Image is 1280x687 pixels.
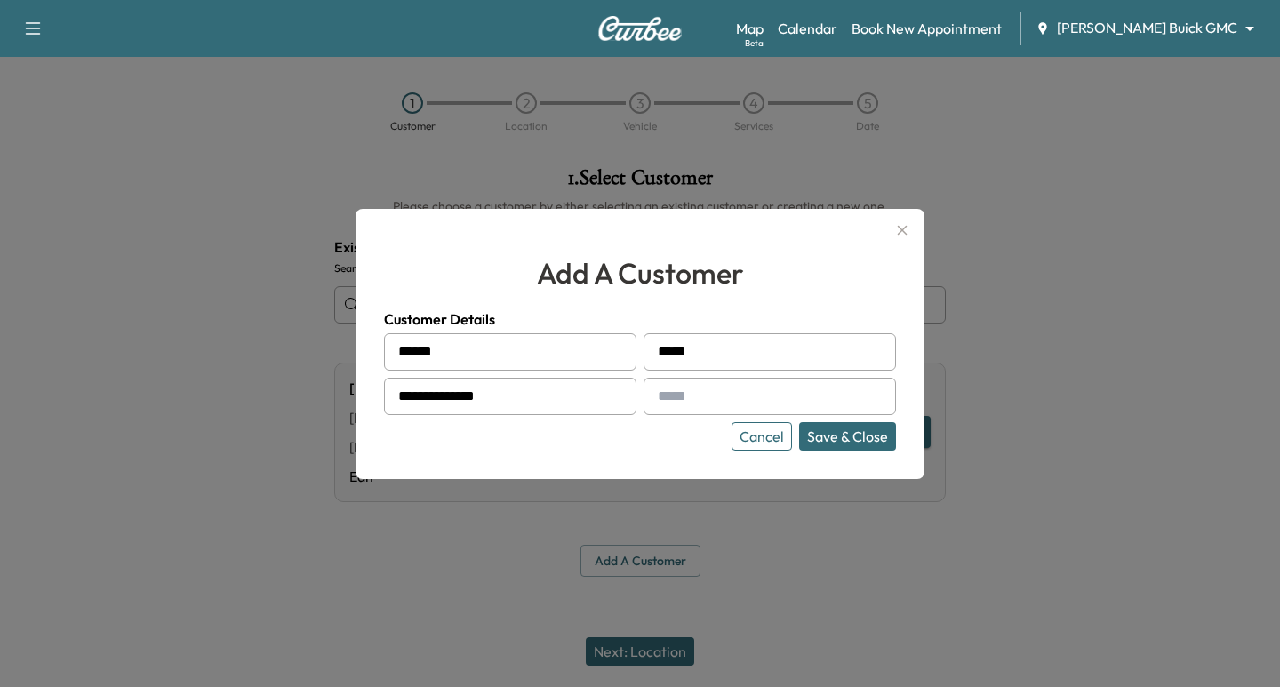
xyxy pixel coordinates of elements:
[732,422,792,451] button: Cancel
[384,308,896,330] h4: Customer Details
[745,36,764,50] div: Beta
[852,18,1002,39] a: Book New Appointment
[384,252,896,294] h2: add a customer
[799,422,896,451] button: Save & Close
[597,16,683,41] img: Curbee Logo
[1057,18,1237,38] span: [PERSON_NAME] Buick GMC
[778,18,837,39] a: Calendar
[736,18,764,39] a: MapBeta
